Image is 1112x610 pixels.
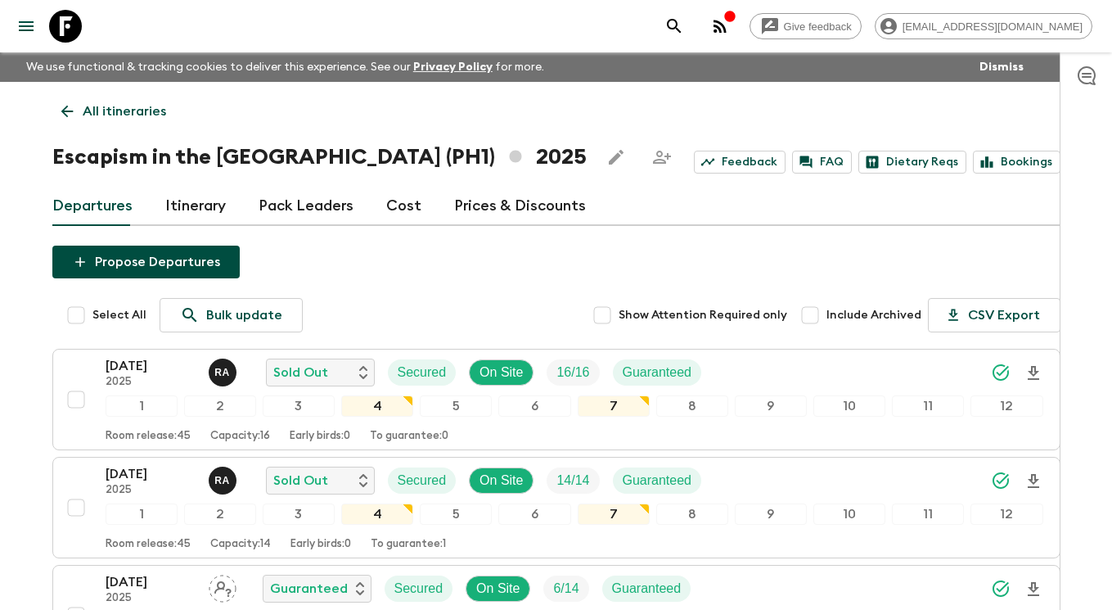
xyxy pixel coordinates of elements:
[209,364,240,377] span: Rupert Andres
[826,307,921,323] span: Include Archived
[184,504,256,525] div: 2
[469,468,533,494] div: On Site
[209,472,240,485] span: Rupert Andres
[106,430,191,443] p: Room release: 45
[656,504,728,525] div: 8
[775,20,861,33] span: Give feedback
[290,538,351,551] p: Early birds: 0
[106,395,178,417] div: 1
[106,356,196,376] p: [DATE]
[106,376,196,389] p: 2025
[1024,364,1043,383] svg: Download Onboarding
[341,504,413,525] div: 4
[263,504,335,525] div: 3
[498,504,570,525] div: 6
[263,395,335,417] div: 3
[623,363,692,382] p: Guaranteed
[184,395,256,417] div: 2
[386,187,421,226] a: Cost
[970,395,1042,417] div: 12
[206,305,282,325] p: Bulk update
[385,576,453,602] div: Secured
[658,10,691,43] button: search adventures
[106,538,191,551] p: Room release: 45
[578,504,650,525] div: 7
[619,307,787,323] span: Show Attention Required only
[892,395,964,417] div: 11
[547,359,599,386] div: Trip Fill
[858,151,966,174] a: Dietary Reqs
[52,457,1060,558] button: [DATE]2025Rupert AndresSold OutSecuredOn SiteTrip FillGuaranteed123456789101112Room release:45Cap...
[646,141,678,174] span: Share this itinerary
[612,579,682,599] p: Guaranteed
[991,363,1011,382] svg: Synced Successfully
[106,484,196,497] p: 2025
[656,395,728,417] div: 8
[466,576,530,602] div: On Site
[547,468,599,494] div: Trip Fill
[991,579,1011,599] svg: Synced Successfully
[394,579,443,599] p: Secured
[420,395,492,417] div: 5
[370,430,448,443] p: To guarantee: 0
[106,504,178,525] div: 1
[106,592,196,605] p: 2025
[290,430,350,443] p: Early birds: 0
[543,576,588,602] div: Trip Fill
[970,504,1042,525] div: 12
[10,10,43,43] button: menu
[454,187,586,226] a: Prices & Discounts
[270,579,348,599] p: Guaranteed
[106,572,196,592] p: [DATE]
[476,579,520,599] p: On Site
[578,395,650,417] div: 7
[273,471,328,490] p: Sold Out
[52,95,175,128] a: All itineraries
[469,359,533,386] div: On Site
[813,504,885,525] div: 10
[83,102,166,121] p: All itineraries
[398,471,447,490] p: Secured
[160,298,303,332] a: Bulk update
[792,151,852,174] a: FAQ
[20,52,551,82] p: We use functional & tracking cookies to deliver this experience. See our for more.
[210,538,271,551] p: Capacity: 14
[52,141,587,174] h1: Escapism in the [GEOGRAPHIC_DATA] (PH1) 2025
[214,366,230,379] p: R A
[341,395,413,417] div: 4
[209,580,236,593] span: Assign pack leader
[928,298,1060,332] button: CSV Export
[52,187,133,226] a: Departures
[1024,580,1043,599] svg: Download Onboarding
[210,430,270,443] p: Capacity: 16
[892,504,964,525] div: 11
[735,395,807,417] div: 9
[479,363,523,382] p: On Site
[214,474,230,487] p: R A
[388,359,457,386] div: Secured
[479,471,523,490] p: On Site
[991,471,1011,490] svg: Synced Successfully
[273,363,328,382] p: Sold Out
[735,504,807,525] div: 9
[973,151,1060,174] a: Bookings
[553,579,579,599] p: 6 / 14
[556,471,589,490] p: 14 / 14
[388,468,457,494] div: Secured
[413,61,493,73] a: Privacy Policy
[165,187,226,226] a: Itinerary
[1024,472,1043,491] svg: Download Onboarding
[259,187,353,226] a: Pack Leaders
[398,363,447,382] p: Secured
[694,151,786,174] a: Feedback
[750,13,862,39] a: Give feedback
[52,246,240,278] button: Propose Departures
[623,471,692,490] p: Guaranteed
[894,20,1092,33] span: [EMAIL_ADDRESS][DOMAIN_NAME]
[498,395,570,417] div: 6
[420,504,492,525] div: 5
[209,467,240,495] button: RA
[556,363,589,382] p: 16 / 16
[106,464,196,484] p: [DATE]
[209,359,240,386] button: RA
